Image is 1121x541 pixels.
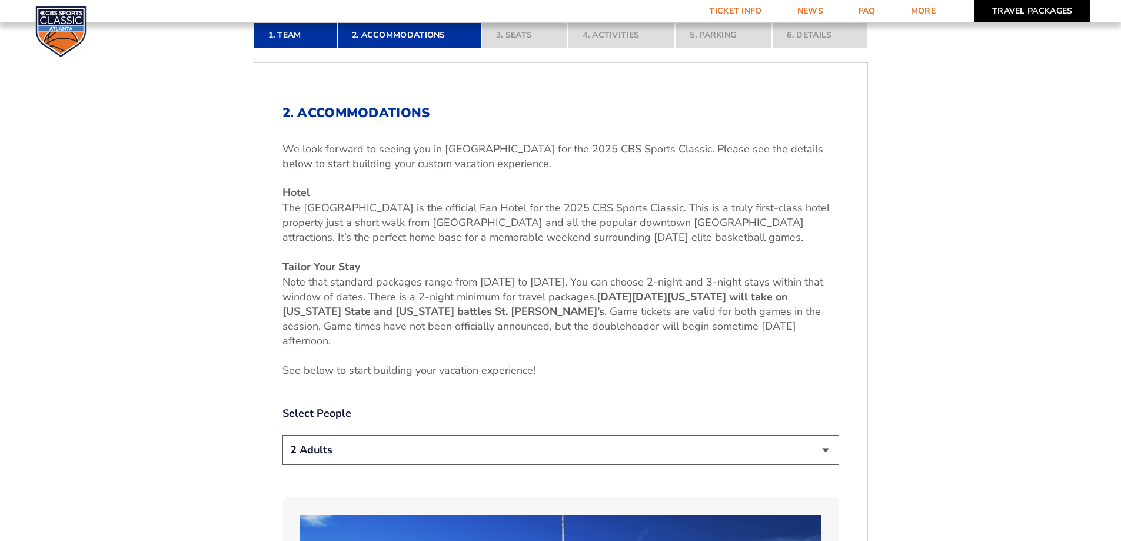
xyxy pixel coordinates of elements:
[282,275,823,304] span: Note that standard packages range from [DATE] to [DATE]. You can choose 2-night and 3-night stays...
[35,6,87,57] img: CBS Sports Classic
[282,201,830,244] span: The [GEOGRAPHIC_DATA] is the official Fan Hotel for the 2025 CBS Sports Classic. This is a truly ...
[487,363,535,377] span: xperience!
[282,105,839,121] h2: 2. Accommodations
[282,142,839,171] p: We look forward to seeing you in [GEOGRAPHIC_DATA] for the 2025 CBS Sports Classic. Please see th...
[282,304,821,348] span: . Game tickets are valid for both games in the session. Game times have not been officially annou...
[282,290,788,318] strong: [US_STATE] will take on [US_STATE] State and [US_STATE] battles St. [PERSON_NAME]’s
[282,406,839,421] label: Select People
[282,260,360,274] u: Tailor Your Stay
[282,185,310,200] u: Hotel
[282,363,839,378] p: See below to start building your vacation e
[597,290,667,304] strong: [DATE][DATE]
[254,22,337,48] a: 1. Team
